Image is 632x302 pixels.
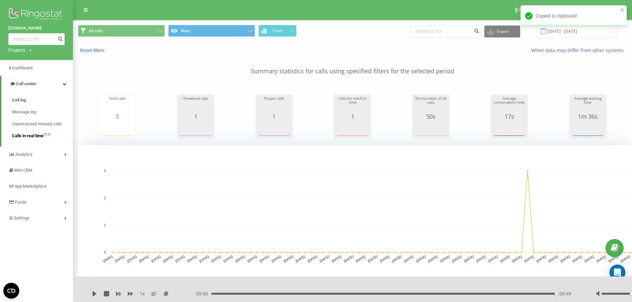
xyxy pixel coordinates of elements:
text: [DATE] [271,255,282,263]
div: Proper calls [257,96,291,113]
a: Unprocessed missed calls [12,118,73,130]
text: [DATE] [187,255,198,263]
a: Message log [12,106,73,118]
div: Answered calls [179,96,212,113]
text: [DATE] [259,255,270,263]
svg: A chart. [571,120,604,140]
text: [DATE] [487,255,498,263]
p: Summary statistics for calls using specified filters for the selected period [78,54,627,76]
div: Accessibility label [555,292,557,295]
span: 00:49 [559,290,571,297]
a: Call log [12,94,73,106]
span: Analytics [15,152,33,157]
a: When data may differ from other systems [531,47,627,53]
text: [DATE] [151,255,162,263]
text: [DATE] [596,255,607,263]
text: [DATE] [114,255,125,263]
text: [DATE] [211,255,222,263]
text: [DATE] [512,255,523,263]
div: A chart. [336,120,369,140]
text: [DATE] [175,255,185,263]
text: [DATE] [199,255,210,263]
text: [DATE] [126,255,137,263]
button: close [620,7,625,14]
text: [DATE] [307,255,318,263]
text: 0 [104,251,106,254]
input: Search by number [411,26,481,37]
text: [DATE] [452,255,462,263]
div: Total calls [101,96,134,113]
svg: A chart. [414,120,448,140]
text: [DATE] [138,255,149,263]
svg: A chart. [493,120,526,140]
span: Referral program [519,7,554,13]
div: Copied to clipboard! [521,5,627,27]
button: Reset filters [78,47,108,53]
text: [DATE] [415,255,426,263]
div: 3 [101,113,134,120]
button: Export [484,26,520,37]
span: Calls in real time [12,133,43,139]
span: Mini CRM [14,168,32,173]
input: Search by number [8,33,65,45]
svg: A chart. [257,120,291,140]
text: [DATE] [283,255,294,263]
text: [DATE] [247,255,258,263]
text: [DATE] [463,255,474,263]
text: [DATE] [367,255,378,263]
text: [DATE] [343,255,354,263]
div: 1 [257,113,291,120]
div: 1m 36s [571,113,604,120]
div: Calls for the first time [336,96,369,113]
a: Calls in real timeNEW [12,130,73,142]
text: [DATE] [379,255,390,263]
text: [DATE] [331,255,342,263]
div: 1 [179,113,212,120]
text: [DATE] [548,255,559,263]
span: Call center [16,81,36,86]
a: Call center [1,76,73,92]
img: Ringostat logo [8,7,65,23]
text: [DATE] [103,255,113,263]
text: [DATE] [403,255,414,263]
svg: A chart. [101,120,134,140]
button: Open CMP widget [3,283,19,299]
a: [DOMAIN_NAME] [8,25,65,31]
text: [DATE] [319,255,330,263]
text: [DATE] [620,255,631,263]
div: Open Intercom Messenger [609,265,625,280]
span: 1 x [140,290,145,297]
span: Settings [14,215,30,220]
text: 3 [104,169,106,173]
div: The duration of all calls [414,96,448,113]
text: [DATE] [427,255,438,263]
button: All calls [78,25,165,37]
span: Dashboard [12,65,33,70]
span: Chart [272,29,283,33]
svg: A chart. [179,120,212,140]
span: Call log [12,97,26,103]
text: 2 [104,196,106,200]
text: [DATE] [475,255,486,263]
text: [DATE] [584,255,595,263]
div: 1 [336,113,369,120]
text: [DATE] [223,255,234,263]
span: Message log [12,109,36,115]
text: [DATE] [439,255,450,263]
span: Unprocessed missed calls [12,121,62,127]
span: Funds [15,200,27,205]
div: 50s [414,113,448,120]
text: [DATE] [560,255,571,263]
button: Chart [258,25,297,37]
span: App Marketplace [15,184,46,189]
button: Main [168,25,255,37]
text: 1 [104,223,106,227]
text: [DATE] [295,255,306,263]
span: 00:00 [196,290,211,297]
text: [DATE] [536,255,547,263]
